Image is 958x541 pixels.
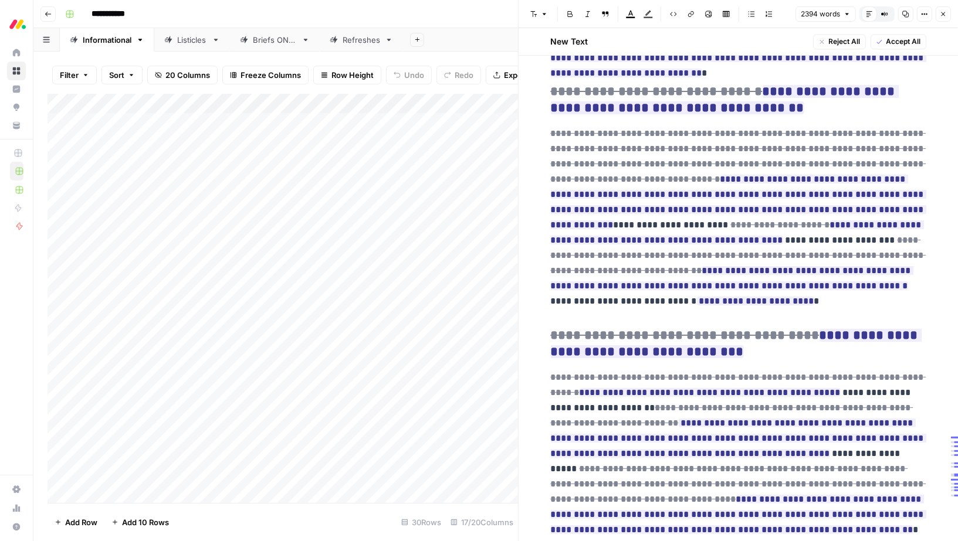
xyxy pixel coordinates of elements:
[829,36,861,47] span: Reject All
[7,62,26,80] a: Browse
[60,28,154,52] a: Informational
[7,80,26,98] a: Insights
[101,66,143,84] button: Sort
[7,116,26,135] a: Your Data
[177,34,207,46] div: Listicles
[230,28,320,52] a: Briefs ONLY
[886,36,921,47] span: Accept All
[386,66,432,84] button: Undo
[154,28,230,52] a: Listicles
[104,513,176,532] button: Add 10 Rows
[165,69,210,81] span: 20 Columns
[48,513,104,532] button: Add Row
[222,66,309,84] button: Freeze Columns
[7,499,26,518] a: Usage
[795,6,856,22] button: 2394 words
[446,513,518,532] div: 17/20 Columns
[551,36,588,47] h2: New Text
[253,34,297,46] div: Briefs ONLY
[109,69,124,81] span: Sort
[313,66,381,84] button: Row Height
[83,34,131,46] div: Informational
[60,69,79,81] span: Filter
[813,34,866,49] button: Reject All
[241,69,301,81] span: Freeze Columns
[404,69,424,81] span: Undo
[65,516,97,528] span: Add Row
[397,513,446,532] div: 30 Rows
[871,34,926,49] button: Accept All
[147,66,218,84] button: 20 Columns
[436,66,481,84] button: Redo
[7,13,28,35] img: Monday.com Logo
[455,69,473,81] span: Redo
[504,69,546,81] span: Export CSV
[122,516,169,528] span: Add 10 Rows
[7,43,26,62] a: Home
[343,34,380,46] div: Refreshes
[331,69,374,81] span: Row Height
[486,66,553,84] button: Export CSV
[7,98,26,117] a: Opportunities
[52,66,97,84] button: Filter
[320,28,403,52] a: Refreshes
[7,480,26,499] a: Settings
[7,9,26,39] button: Workspace: Monday.com
[801,9,840,19] span: 2394 words
[7,518,26,536] button: Help + Support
